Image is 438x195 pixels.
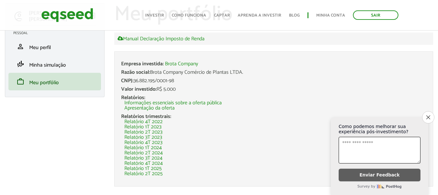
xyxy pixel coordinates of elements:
[165,61,198,67] a: Brota Company
[8,55,101,73] li: Minha simulação
[121,112,171,121] span: Relatórios trimestrais:
[124,140,162,145] a: Relatório 4T 2023
[124,161,163,166] a: Relatório 4T 2024
[124,119,163,124] a: Relatório 4T 2022
[124,150,163,156] a: Relatório 2T 2024
[13,31,101,35] h2: Pessoal
[121,85,156,94] span: Valor investido:
[124,100,222,106] a: Informações essenciais sobre a oferta pública
[124,130,162,135] a: Relatório 2T 2023
[124,124,161,130] a: Relatório 1T 2023
[121,59,164,68] span: Empresa investida:
[29,61,66,70] span: Minha simulação
[121,76,133,85] span: CNPJ:
[289,13,300,18] a: Blog
[17,78,24,85] span: work
[238,13,281,18] a: Aprenda a investir
[121,68,150,77] span: Razão social:
[121,87,426,92] div: R$ 5.000
[124,106,175,111] a: Apresentação da oferta
[13,43,96,50] a: personMeu perfil
[124,156,162,161] a: Relatório 3T 2024
[41,6,93,24] img: EqSeed
[29,43,51,52] span: Meu perfil
[118,36,205,42] a: Manual Declaração Imposto de Renda
[17,43,24,50] span: person
[13,60,96,68] a: finance_modeMinha simulação
[8,38,101,55] li: Meu perfil
[124,145,162,150] a: Relatório 1T 2024
[214,13,230,18] a: Captar
[124,166,162,171] a: Relatório 1T 2025
[29,78,59,87] span: Meu portfólio
[172,13,206,18] a: Como funciona
[124,171,163,176] a: Relatório 2T 2025
[8,73,101,90] li: Meu portfólio
[316,13,345,18] a: Minha conta
[121,93,145,102] span: Relatórios:
[145,13,164,18] a: Investir
[13,78,96,85] a: workMeu portfólio
[17,60,24,68] span: finance_mode
[121,78,426,84] div: 36.882.195/0001-98
[124,135,162,140] a: Relatório 3T 2023
[121,70,426,75] div: Brota Company Comércio de Plantas LTDA.
[353,10,398,20] a: Sair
